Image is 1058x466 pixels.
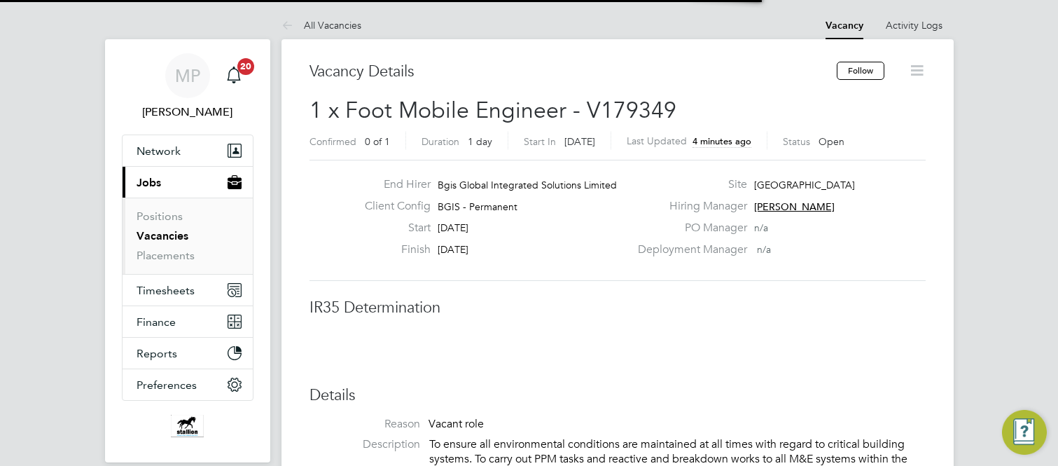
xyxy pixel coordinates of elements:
[123,369,253,400] button: Preferences
[629,221,747,235] label: PO Manager
[122,415,253,437] a: Go to home page
[754,179,855,191] span: [GEOGRAPHIC_DATA]
[123,338,253,369] button: Reports
[438,200,517,213] span: BGIS - Permanent
[354,177,431,192] label: End Hirer
[757,243,771,256] span: n/a
[309,437,420,452] label: Description
[826,20,863,32] a: Vacancy
[137,229,188,242] a: Vacancies
[309,135,356,148] label: Confirmed
[354,199,431,214] label: Client Config
[123,306,253,337] button: Finance
[783,135,810,148] label: Status
[429,417,484,431] span: Vacant role
[137,347,177,360] span: Reports
[438,179,617,191] span: Bgis Global Integrated Solutions Limited
[309,97,676,124] span: 1 x Foot Mobile Engineer - V179349
[237,58,254,75] span: 20
[123,198,253,274] div: Jobs
[422,135,459,148] label: Duration
[123,167,253,198] button: Jobs
[175,67,200,85] span: MP
[309,417,420,432] label: Reason
[754,221,768,234] span: n/a
[309,298,926,318] h3: IR35 Determination
[438,243,468,256] span: [DATE]
[105,39,270,462] nav: Main navigation
[137,249,195,262] a: Placements
[629,199,747,214] label: Hiring Manager
[137,144,181,158] span: Network
[524,135,556,148] label: Start In
[137,176,161,189] span: Jobs
[123,275,253,306] button: Timesheets
[122,104,253,121] span: Martin Paxman
[627,135,687,147] label: Last Updated
[137,210,183,223] a: Positions
[629,242,747,257] label: Deployment Manager
[837,62,884,80] button: Follow
[365,135,390,148] span: 0 of 1
[122,53,253,121] a: MP[PERSON_NAME]
[137,315,176,329] span: Finance
[886,19,942,32] a: Activity Logs
[354,221,431,235] label: Start
[438,221,468,234] span: [DATE]
[309,62,837,82] h3: Vacancy Details
[171,415,203,437] img: stallionrecruitment-logo-retina.png
[354,242,431,257] label: Finish
[819,135,844,148] span: Open
[1002,410,1047,455] button: Engage Resource Center
[137,378,197,392] span: Preferences
[629,177,747,192] label: Site
[564,135,595,148] span: [DATE]
[137,284,195,297] span: Timesheets
[123,135,253,166] button: Network
[468,135,492,148] span: 1 day
[281,19,361,32] a: All Vacancies
[692,135,751,147] span: 4 minutes ago
[309,385,926,406] h3: Details
[754,200,835,213] span: [PERSON_NAME]
[220,53,248,98] a: 20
